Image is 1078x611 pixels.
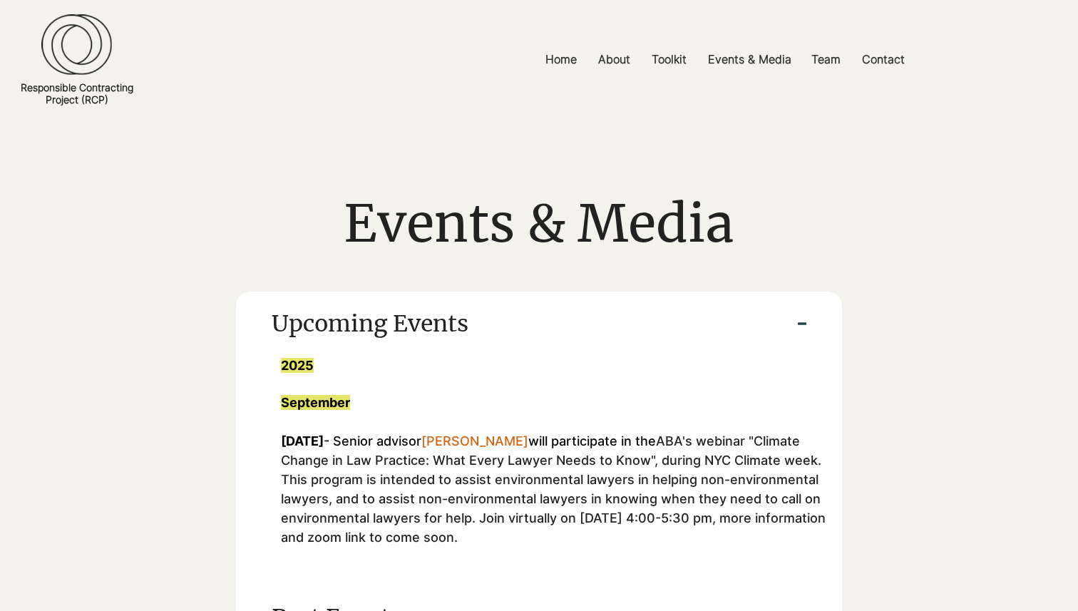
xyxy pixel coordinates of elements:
span: September [281,395,350,410]
p: Team [804,43,848,76]
p: Toolkit [645,43,694,76]
a: Events & Media [697,43,801,76]
span: will participate in the [528,433,656,448]
span: - Senior advisor [324,433,421,448]
span: [DATE] [281,433,324,448]
p: About [591,43,637,76]
a: Climate Change in Law Practice: What Every Lawyer Needs to Know", during NYC Climate week. This p... [281,433,826,545]
p: Home [538,43,584,76]
span: Upcoming Events [272,306,762,342]
nav: Site [371,43,1078,76]
a: Responsible ContractingProject (RCP) [21,81,133,106]
a: About [587,43,641,76]
a: [PERSON_NAME] [421,433,528,448]
a: Contact [851,43,915,76]
a: Home [535,43,587,76]
span: Events & Media [344,191,734,256]
button: Upcoming Events [236,292,842,356]
div: Upcoming Events [236,356,842,585]
a: Team [801,43,851,76]
a: Toolkit [641,43,697,76]
span: 2025 [281,358,314,373]
p: Events & Media [701,43,799,76]
span: ABA's webinar " [281,433,826,545]
p: Contact [855,43,912,76]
